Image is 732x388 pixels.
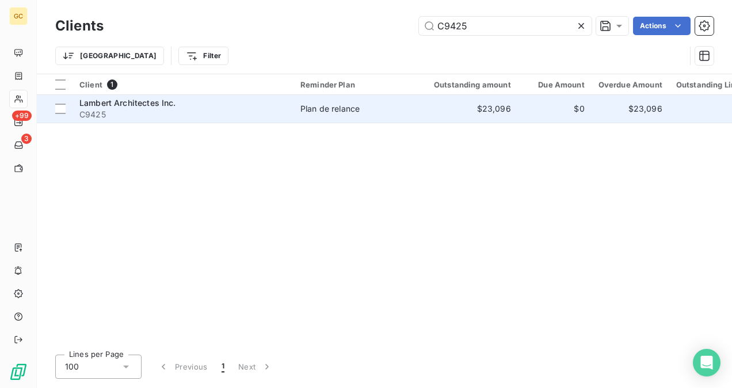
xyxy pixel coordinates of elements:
td: $23,096 [413,95,518,123]
div: Overdue Amount [598,80,662,89]
button: 1 [215,355,231,379]
button: Actions [633,17,691,35]
span: Lambert Architectes Inc. [79,98,176,108]
div: Open Intercom Messenger [693,349,720,376]
div: Due Amount [525,80,585,89]
span: Client [79,80,102,89]
h3: Clients [55,16,104,36]
div: GC [9,7,28,25]
span: 3 [21,134,32,144]
button: Filter [178,47,228,65]
span: 100 [65,361,79,372]
input: Search [419,17,592,35]
div: Plan de relance [300,103,360,115]
button: [GEOGRAPHIC_DATA] [55,47,164,65]
span: 1 [107,79,117,90]
div: Outstanding amount [420,80,511,89]
span: 1 [222,361,224,372]
span: +99 [12,111,32,121]
button: Next [231,355,280,379]
img: Logo LeanPay [9,363,28,381]
div: Reminder Plan [300,80,406,89]
td: $23,096 [592,95,669,123]
span: C9425 [79,109,287,120]
button: Previous [151,355,215,379]
td: $0 [518,95,592,123]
